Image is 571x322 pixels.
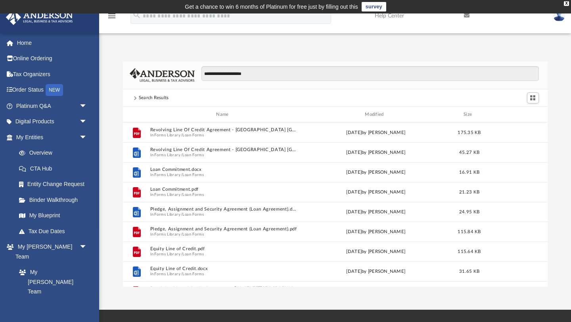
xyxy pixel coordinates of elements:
[182,133,204,138] button: Loan Forms
[180,153,182,158] span: /
[6,98,99,114] a: Platinum Q&Aarrow_drop_down
[302,149,450,156] div: [DATE] by [PERSON_NAME]
[154,192,180,197] button: Forms Library
[79,239,95,255] span: arrow_drop_down
[150,232,298,237] span: In
[149,111,298,118] div: Name
[154,153,180,158] button: Forms Library
[459,150,479,155] span: 45.27 KB
[182,252,204,257] button: Loan Forms
[150,192,298,197] span: In
[6,114,99,130] a: Digital Productsarrow_drop_down
[150,212,298,217] span: In
[79,129,95,146] span: arrow_drop_down
[150,246,298,251] button: Equity Line of Credit.pdf
[459,190,479,194] span: 21.23 KB
[150,226,298,232] button: Pledge, Assignment and Security Agreement (Loan Agreement).pdf
[154,172,180,178] button: Forms Library
[182,153,204,158] button: Loan Forms
[11,145,99,161] a: Overview
[302,129,450,136] div: [DATE] by [PERSON_NAME]
[150,172,298,178] span: In
[11,176,99,192] a: Entity Change Request
[154,212,180,217] button: Forms Library
[154,133,180,138] button: Forms Library
[46,84,63,96] div: NEW
[123,123,548,287] div: grid
[11,223,99,239] a: Tax Due Dates
[458,249,481,254] span: 115.64 KB
[301,111,450,118] div: Modified
[302,248,450,255] div: [DATE] by [PERSON_NAME]
[139,94,169,102] div: Search Results
[459,170,479,174] span: 16.91 KB
[180,133,182,138] span: /
[489,111,544,118] div: id
[150,207,298,212] button: Pledge, Assignment and Security Agreement (Loan Agreement).docx
[150,266,298,271] button: Equity Line of Credit.docx
[458,130,481,135] span: 175.35 KB
[459,269,479,274] span: 31.65 KB
[11,161,99,176] a: CTA Hub
[6,35,99,51] a: Home
[182,232,204,237] button: Loan Forms
[302,228,450,236] div: [DATE] by [PERSON_NAME]
[182,272,204,277] button: Loan Forms
[182,192,204,197] button: Loan Forms
[6,82,99,98] a: Order StatusNEW
[11,264,91,300] a: My [PERSON_NAME] Team
[107,15,117,21] a: menu
[459,210,479,214] span: 24.95 KB
[453,111,485,118] div: Size
[126,111,146,118] div: id
[302,268,450,275] div: [DATE] by [PERSON_NAME]
[150,133,298,138] span: In
[182,212,204,217] button: Loan Forms
[154,272,180,277] button: Forms Library
[180,232,182,237] span: /
[185,2,358,11] div: Get a chance to win 6 months of Platinum for free just by filling out this
[11,208,95,224] a: My Blueprint
[458,230,481,234] span: 115.84 KB
[6,51,99,67] a: Online Ordering
[6,239,95,264] a: My [PERSON_NAME] Teamarrow_drop_down
[150,286,298,291] button: Revolving Line of Credit Agreement - [US_STATE][GEOGRAPHIC_DATA]pdf
[6,129,99,145] a: My Entitiesarrow_drop_down
[302,169,450,176] div: [DATE] by [PERSON_NAME]
[302,189,450,196] div: [DATE] by [PERSON_NAME]
[150,127,298,132] button: Revolving Line Of Credit Agreement - [GEOGRAPHIC_DATA] [GEOGRAPHIC_DATA]pdf
[4,10,75,25] img: Anderson Advisors Platinum Portal
[564,1,569,6] div: close
[79,114,95,130] span: arrow_drop_down
[6,66,99,82] a: Tax Organizers
[150,147,298,152] button: Revolving Line Of Credit Agreement - [GEOGRAPHIC_DATA] [GEOGRAPHIC_DATA]docx
[11,192,99,208] a: Binder Walkthrough
[180,272,182,277] span: /
[180,212,182,217] span: /
[150,187,298,192] button: Loan Commitment.pdf
[150,167,298,172] button: Loan Commitment.docx
[150,272,298,277] span: In
[154,232,180,237] button: Forms Library
[180,192,182,197] span: /
[201,66,538,81] input: Search files and folders
[527,92,539,103] button: Switch to Grid View
[182,172,204,178] button: Loan Forms
[180,252,182,257] span: /
[132,11,141,19] i: search
[154,252,180,257] button: Forms Library
[553,10,565,21] img: User Pic
[302,209,450,216] div: [DATE] by [PERSON_NAME]
[150,153,298,158] span: In
[150,252,298,257] span: In
[180,172,182,178] span: /
[107,11,117,21] i: menu
[362,2,386,11] a: survey
[79,98,95,114] span: arrow_drop_down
